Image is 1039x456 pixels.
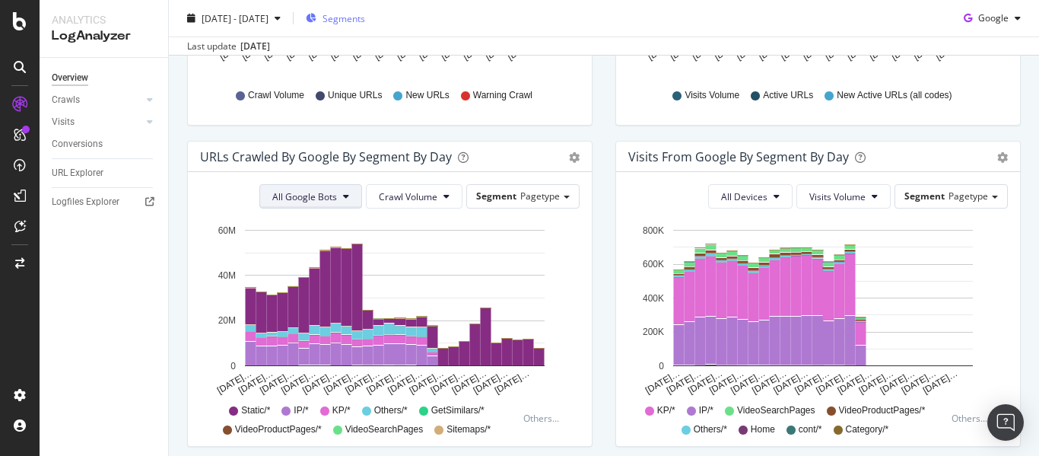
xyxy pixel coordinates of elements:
[978,11,1009,24] span: Google
[643,225,664,236] text: 800K
[476,190,516,202] span: Segment
[323,11,365,24] span: Segments
[473,89,532,102] span: Warning Crawl
[218,225,236,236] text: 60M
[809,190,866,203] span: Visits Volume
[643,327,664,337] text: 200K
[272,190,337,203] span: All Google Bots
[685,89,739,102] span: Visits Volume
[52,136,103,152] div: Conversions
[52,70,88,86] div: Overview
[52,165,157,181] a: URL Explorer
[379,190,437,203] span: Crawl Volume
[431,404,485,417] span: GetSimilars/*
[235,423,322,436] span: VideoProductPages/*
[52,136,157,152] a: Conversions
[52,70,157,86] a: Overview
[248,89,304,102] span: Crawl Volume
[52,27,156,45] div: LogAnalyzer
[948,190,988,202] span: Pagetype
[200,221,574,397] svg: A chart.
[374,404,408,417] span: Others/*
[799,423,822,436] span: cont/*
[218,270,236,281] text: 40M
[904,190,945,202] span: Segment
[839,404,926,417] span: VideoProductPages/*
[405,89,449,102] span: New URLs
[523,412,566,425] div: Others...
[643,293,664,304] text: 400K
[52,92,80,108] div: Crawls
[230,361,236,371] text: 0
[52,114,75,130] div: Visits
[952,412,994,425] div: Others...
[569,152,580,163] div: gear
[366,184,462,209] button: Crawl Volume
[52,165,103,181] div: URL Explorer
[721,190,767,203] span: All Devices
[987,404,1024,441] div: Open Intercom Messenger
[52,12,156,27] div: Analytics
[259,184,362,209] button: All Google Bots
[763,89,813,102] span: Active URLs
[737,404,815,417] span: VideoSearchPages
[52,194,157,210] a: Logfiles Explorer
[446,423,491,436] span: Sitemaps/*
[52,194,119,210] div: Logfiles Explorer
[345,423,424,436] span: VideoSearchPages
[659,361,664,371] text: 0
[997,152,1008,163] div: gear
[240,40,270,53] div: [DATE]
[708,184,793,209] button: All Devices
[187,40,270,53] div: Last update
[328,89,382,102] span: Unique URLs
[628,221,1002,397] svg: A chart.
[241,404,270,417] span: Static/*
[694,423,727,436] span: Others/*
[181,6,287,30] button: [DATE] - [DATE]
[52,114,142,130] a: Visits
[846,423,889,436] span: Category/*
[218,316,236,327] text: 20M
[643,259,664,269] text: 600K
[200,149,452,164] div: URLs Crawled by Google By Segment By Day
[796,184,891,209] button: Visits Volume
[751,423,775,436] span: Home
[520,190,560,202] span: Pagetype
[958,6,1027,30] button: Google
[202,11,268,24] span: [DATE] - [DATE]
[837,89,952,102] span: New Active URLs (all codes)
[52,92,142,108] a: Crawls
[628,149,849,164] div: Visits from Google By Segment By Day
[300,6,371,30] button: Segments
